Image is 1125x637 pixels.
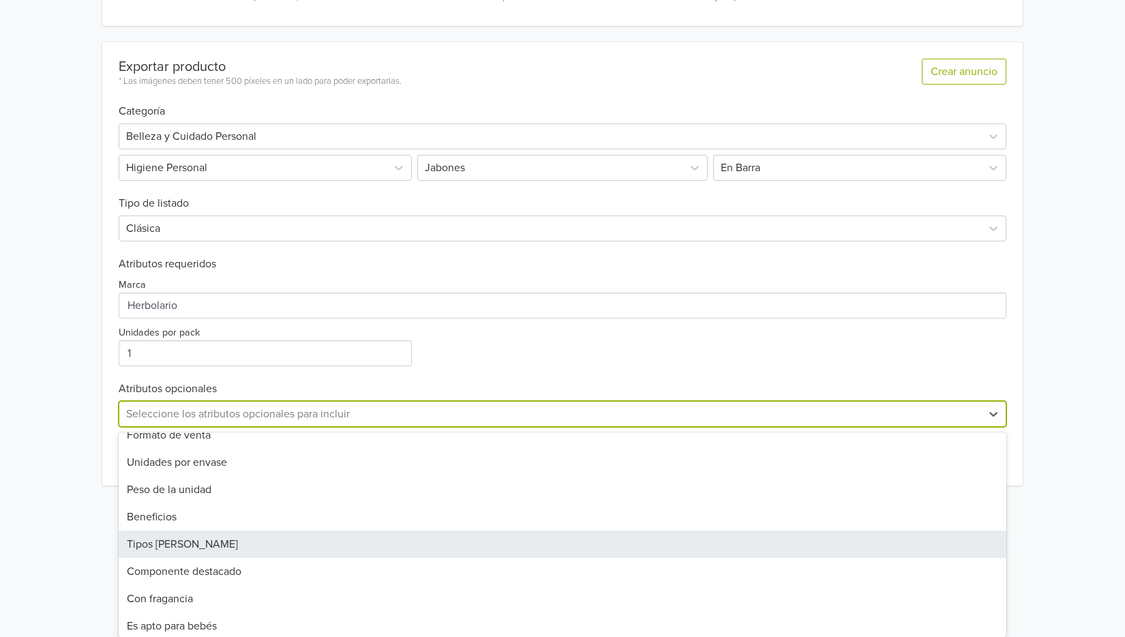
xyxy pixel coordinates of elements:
div: Beneficios [119,503,1006,531]
label: Marca [119,278,146,293]
h6: Atributos requeridos [119,258,1006,271]
div: Peso de la unidad [119,476,1006,503]
button: Crear anuncio [922,59,1006,85]
label: Unidades por pack [119,325,200,340]
div: * Las imágenes deben tener 500 píxeles en un lado para poder exportarlas. [119,75,402,89]
h6: Tipo de listado [119,181,1006,210]
div: Tipos [PERSON_NAME] [119,531,1006,558]
h6: Categoría [119,89,1006,118]
h6: Atributos opcionales [119,383,1006,396]
div: Unidades por envase [119,449,1006,476]
div: Con fragancia [119,585,1006,612]
div: Exportar producto [119,59,402,75]
div: Componente destacado [119,558,1006,585]
div: Formato de venta [119,421,1006,449]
